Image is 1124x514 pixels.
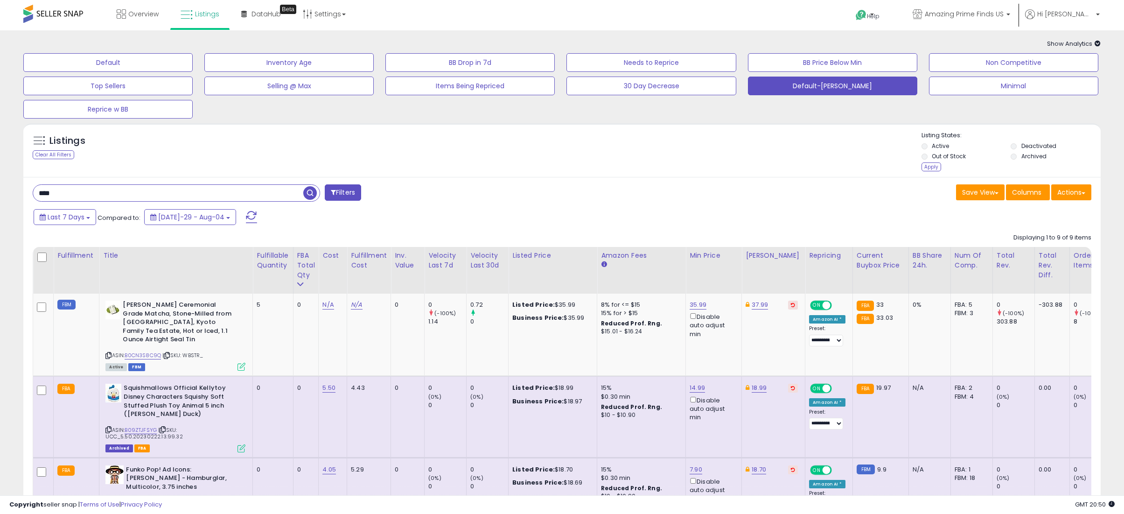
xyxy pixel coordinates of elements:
[857,465,875,474] small: FBM
[601,465,678,474] div: 15%
[913,384,943,392] div: N/A
[470,482,508,491] div: 0
[1021,152,1047,160] label: Archived
[257,465,286,474] div: 0
[1074,401,1111,409] div: 0
[134,444,150,452] span: FBA
[1074,317,1111,326] div: 8
[57,300,76,310] small: FBM
[997,317,1034,326] div: 303.88
[125,352,161,359] a: B0CN3S8C9Q
[257,251,289,270] div: Fulfillable Quantity
[913,301,943,309] div: 0%
[351,384,384,392] div: 4.43
[601,384,678,392] div: 15%
[23,53,193,72] button: Default
[601,328,678,336] div: $15.01 - $16.24
[1025,9,1100,30] a: Hi [PERSON_NAME]
[1012,188,1041,197] span: Columns
[831,302,845,310] span: OFF
[955,465,985,474] div: FBA: 1
[997,401,1034,409] div: 0
[1051,184,1091,200] button: Actions
[601,393,678,401] div: $0.30 min
[913,251,947,270] div: BB Share 24h.
[601,484,662,492] b: Reduced Prof. Rng.
[57,251,95,261] div: Fulfillment
[124,384,237,421] b: Squishmallows Official Kellytoy Disney Characters Squishy Soft Stuffed Plush Toy Animal 5 inch ([...
[105,444,133,452] span: Listings that have been deleted from Seller Central
[351,465,384,474] div: 5.29
[690,383,705,393] a: 14.99
[997,251,1031,270] div: Total Rev.
[922,131,1101,140] p: Listing States:
[428,251,462,270] div: Velocity Last 7d
[512,465,590,474] div: $18.70
[512,251,593,261] div: Listed Price
[322,465,336,474] a: 4.05
[876,383,891,392] span: 19.97
[601,411,678,419] div: $10 - $10.90
[125,426,157,434] a: B09ZTJFSYG
[204,53,374,72] button: Inventory Age
[811,466,823,474] span: ON
[601,309,678,317] div: 15% for > $15
[512,313,564,322] b: Business Price:
[428,465,466,474] div: 0
[257,384,286,392] div: 0
[144,209,236,225] button: [DATE]-29 - Aug-04
[1039,251,1066,280] div: Total Rev. Diff.
[395,465,417,474] div: 0
[395,251,420,270] div: Inv. value
[48,212,84,222] span: Last 7 Days
[1074,482,1111,491] div: 0
[105,426,182,440] span: | SKU: UCC_5.50.20230222.13.99.32
[512,314,590,322] div: $35.99
[913,465,943,474] div: N/A
[752,383,767,393] a: 18.99
[809,325,845,346] div: Preset:
[809,398,845,407] div: Amazon AI *
[123,301,236,346] b: [PERSON_NAME] Ceremonial Grade Matcha, Stone-Milled from [GEOGRAPHIC_DATA], Kyoto Family Tea Esta...
[9,500,43,509] strong: Copyright
[877,465,886,474] span: 9.9
[867,12,880,20] span: Help
[601,474,678,482] div: $0.30 min
[121,500,162,509] a: Privacy Policy
[601,251,682,261] div: Amazon Fees
[690,395,734,422] div: Disable auto adjust min
[809,315,845,324] div: Amazon AI *
[105,363,127,371] span: All listings currently available for purchase on Amazon
[512,397,590,406] div: $18.97
[1074,384,1111,392] div: 0
[23,77,193,95] button: Top Sellers
[385,77,555,95] button: Items Being Repriced
[752,300,768,310] a: 37.99
[204,77,374,95] button: Selling @ Max
[1021,142,1056,150] label: Deactivated
[512,478,564,487] b: Business Price:
[809,409,845,430] div: Preset:
[80,500,119,509] a: Terms of Use
[322,300,334,310] a: N/A
[857,314,874,324] small: FBA
[1003,310,1024,317] small: (-100%)
[566,77,736,95] button: 30 Day Decrease
[746,251,801,261] div: [PERSON_NAME]
[512,300,555,309] b: Listed Price:
[929,77,1098,95] button: Minimal
[997,474,1010,482] small: (0%)
[428,384,466,392] div: 0
[470,301,508,309] div: 0.72
[857,384,874,394] small: FBA
[831,385,845,393] span: OFF
[809,480,845,488] div: Amazon AI *
[512,465,555,474] b: Listed Price:
[831,466,845,474] span: OFF
[512,301,590,309] div: $35.99
[385,53,555,72] button: BB Drop in 7d
[811,385,823,393] span: ON
[1074,301,1111,309] div: 0
[9,500,162,509] div: seller snap | |
[322,251,343,261] div: Cost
